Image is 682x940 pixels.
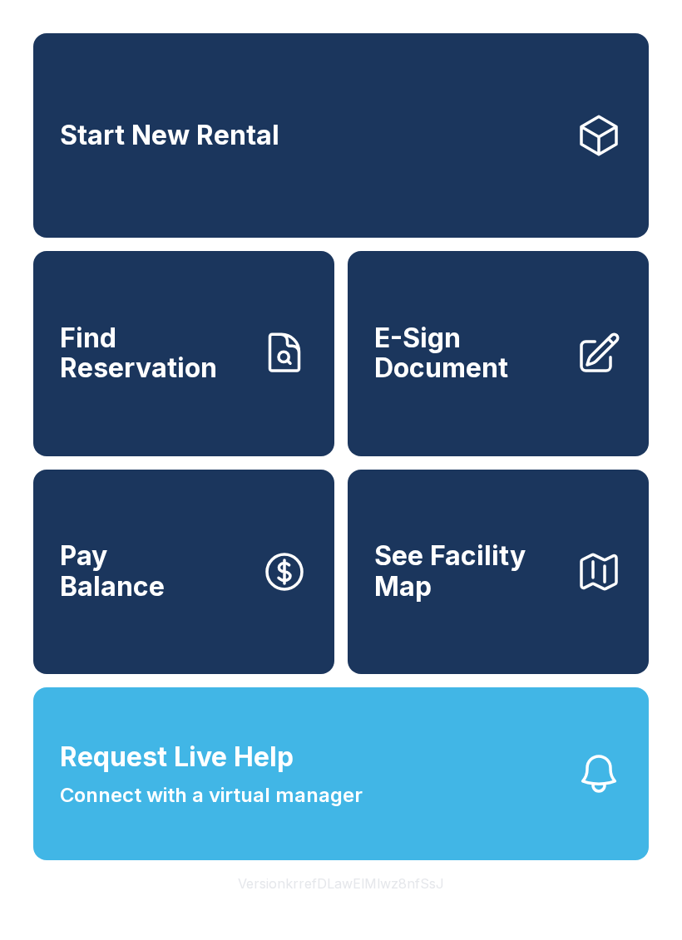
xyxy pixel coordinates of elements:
button: Request Live HelpConnect with a virtual manager [33,687,649,860]
a: E-Sign Document [348,251,649,455]
span: Pay Balance [60,541,165,602]
span: Start New Rental [60,121,279,151]
span: Connect with a virtual manager [60,780,363,810]
span: E-Sign Document [374,323,562,384]
span: See Facility Map [374,541,562,602]
button: PayBalance [33,470,334,674]
a: Start New Rental [33,33,649,238]
button: See Facility Map [348,470,649,674]
span: Request Live Help [60,737,294,777]
button: VersionkrrefDLawElMlwz8nfSsJ [225,860,457,907]
span: Find Reservation [60,323,248,384]
a: Find Reservation [33,251,334,455]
